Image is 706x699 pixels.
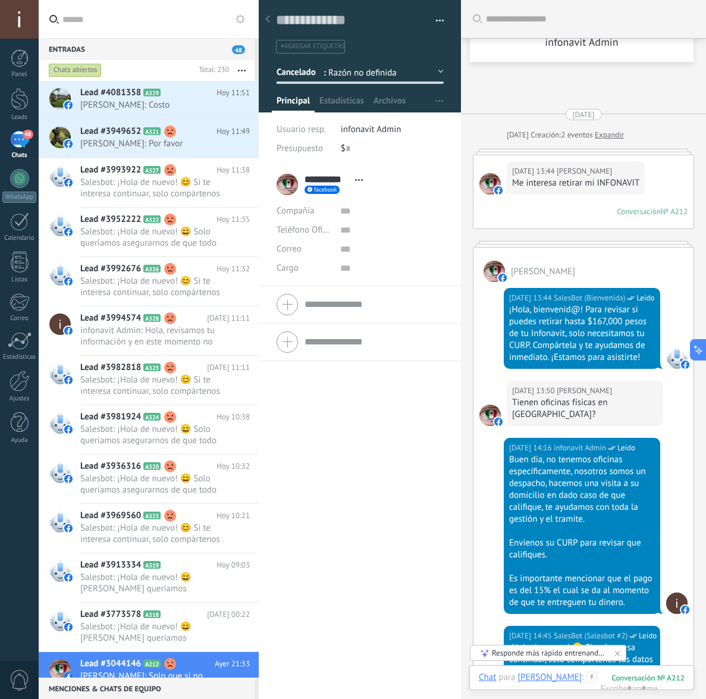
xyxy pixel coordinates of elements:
[661,206,688,217] div: № A212
[64,327,73,335] img: facebook-sm.svg
[328,67,429,79] span: Razón no definida
[207,362,250,374] span: [DATE] 11:11
[80,609,141,620] span: Lead #3773578
[509,442,554,454] div: [DATE] 14:16
[143,660,161,667] span: A212
[80,473,227,496] span: Salesbot: ¡Hola de nuevo! 😄 Solo queríamos asegurarnos de que todo esté claro y para ti. Si aún t...
[319,95,364,112] span: Estadísticas
[277,143,323,154] span: Presupuesto
[80,164,141,176] span: Lead #3993922
[39,158,259,207] a: Lead #3993922 A327 Hoy 11:38 Salesbot: ¡Hola de nuevo! 😊 Si te interesa continuar, solo compárten...
[80,126,141,137] span: Lead #3949652
[39,356,259,405] a: Lead #3982818 A325 [DATE] 11:11 Salesbot: ¡Hola de nuevo! 😊 Si te interesa continuar, solo compár...
[561,129,592,141] span: 2 eventos
[232,45,245,54] span: 48
[277,243,302,255] span: Correo
[216,559,250,571] span: Hoy 09:03
[636,292,654,304] span: Leído
[80,263,141,275] span: Lead #3992676
[277,124,326,135] span: Usuario resp.
[494,186,503,195] img: facebook-sm.svg
[374,95,406,112] span: Archivos
[64,475,73,483] img: facebook-sm.svg
[639,630,657,642] span: Leído
[80,177,227,199] span: Salesbot: ¡Hola de nuevo! 😊 Si te interesa continuar, solo compártenos tus datos (incluida tu CUR...
[80,510,141,522] span: Lead #3969560
[207,609,250,620] span: [DATE] 00:22
[194,64,229,76] div: Total: 230
[64,228,73,236] img: facebook-sm.svg
[2,192,36,203] div: WhatsApp
[39,678,255,699] div: Menciones & Chats de equipo
[512,397,658,421] div: Tienen oficinas físicas en [GEOGRAPHIC_DATA]?
[216,263,250,275] span: Hoy 11:32
[617,442,635,454] span: Leído
[80,424,227,446] span: Salesbot: ¡Hola de nuevo! 😄 Solo queríamos asegurarnos de que todo esté claro y para ti. Si aún t...
[277,202,331,221] div: Compañía
[582,672,583,684] span: :
[216,126,250,137] span: Hoy 11:49
[498,672,515,684] span: para
[80,670,227,693] span: [PERSON_NAME]: Solo que si no tienen una oficina física no confía el trámite en linea....gracias
[80,275,227,298] span: Salesbot: ¡Hola de nuevo! 😊 Si te interesa continuar, solo compártenos tus datos (incluida tu CUR...
[554,442,606,454] span: infonavit Admin (Oficina de Venta)
[2,437,37,444] div: Ayuda
[509,573,655,609] div: Es importante mencionar que el pago es del 15% el cual se da al momento de que te entreguen tu di...
[39,405,259,454] a: Lead #3981924 A324 Hoy 10:38 Salesbot: ¡Hola de nuevo! 😄 Solo queríamos asegurarnos de que todo e...
[143,561,161,569] span: A319
[494,418,503,426] img: facebook-sm.svg
[554,292,626,304] span: SalesBot (Bienvenida)
[80,658,141,670] span: Lead #3044146
[39,306,259,355] a: Lead #3994574 A328 [DATE] 11:11 infonavit Admin: Hola, revisamos tu información y en este momento...
[143,215,161,223] span: A322
[80,362,141,374] span: Lead #3982818
[216,460,250,472] span: Hoy 10:32
[554,630,627,642] span: SalesBot (Salesbot #2)
[512,165,557,177] div: [DATE] 13:44
[277,139,332,158] div: Presupuesto
[277,224,338,236] span: Teléfono Oficina
[143,610,161,618] span: A318
[324,67,326,79] span: :
[39,504,259,553] a: Lead #3969560 A323 Hoy 10:21 Salesbot: ¡Hola de nuevo! 😊 Si te interesa continuar, solo compárten...
[341,124,401,135] span: infonavit Admin
[479,173,501,195] span: Sote Lopez
[681,361,689,369] img: facebook-sm.svg
[143,413,161,421] span: A324
[277,240,302,259] button: Correo
[143,314,161,322] span: A328
[80,374,227,397] span: Salesbot: ¡Hola de nuevo! 😊 Si te interesa continuar, solo compártenos tus datos (incluida tu CUR...
[80,621,227,644] span: Salesbot: ¡Hola de nuevo! 😄 [PERSON_NAME] queríamos asegurarnos de que todo esté claro y para ti....
[511,266,575,277] span: Sote Lopez
[39,257,259,306] a: Lead #3992676 A326 Hoy 11:32 Salesbot: ¡Hola de nuevo! 😊 Si te interesa continuar, solo compárten...
[207,312,250,324] span: [DATE] 11:11
[617,206,661,217] div: Conversación
[80,87,141,99] span: Lead #4081358
[39,208,259,256] a: Lead #3952222 A322 Hoy 11:35 Salesbot: ¡Hola de nuevo! 😄 Solo queríamos asegurarnos de que todo e...
[23,130,33,139] span: 48
[64,140,73,148] img: facebook-sm.svg
[277,120,332,139] div: Usuario resp.
[479,405,501,426] span: Sote Lopez
[492,648,605,658] div: Responde más rápido entrenando a tu asistente AI con tus fuentes de datos
[80,572,227,594] span: Salesbot: ¡Hola de nuevo! 😄 [PERSON_NAME] queríamos asegurarnos de que todo esté claro y para ti....
[2,234,37,242] div: Calendario
[39,120,259,158] a: Lead #3949652 A321 Hoy 11:49 [PERSON_NAME]: Por favor
[666,347,688,369] span: SalesBot
[80,138,227,149] span: [PERSON_NAME]: Por favor
[143,166,161,174] span: A327
[143,512,161,519] span: A323
[39,38,255,59] div: Entradas
[2,395,37,403] div: Ajustes
[314,187,337,193] span: facebook
[557,165,612,177] span: Sote Lopez
[64,376,73,384] img: facebook-sm.svg
[64,425,73,434] img: facebook-sm.svg
[509,630,554,642] div: [DATE] 14:45
[216,510,250,522] span: Hoy 10:21
[573,109,595,120] div: [DATE]
[143,462,161,470] span: A320
[64,623,73,631] img: facebook-sm.svg
[216,214,250,225] span: Hoy 11:35
[80,522,227,545] span: Salesbot: ¡Hola de nuevo! 😊 Si te interesa continuar, solo compártenos tus datos (incluida tu CUR...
